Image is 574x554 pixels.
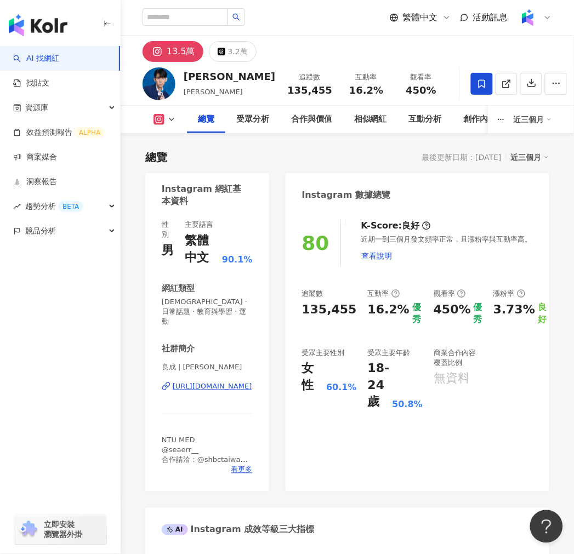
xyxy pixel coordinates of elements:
[287,84,332,96] span: 135,455
[162,436,248,484] span: NTU MED @seaerr__ 合作請洽：@shbctaiwan ⬇️115學測國文作文線上課程 踴躍報名中！！！⬇️
[368,348,411,358] div: 受眾主要年齡
[162,283,195,294] div: 網紅類型
[173,382,252,392] div: [URL][DOMAIN_NAME]
[236,113,269,126] div: 受眾分析
[302,289,323,299] div: 追蹤數
[349,85,383,96] span: 16.2%
[464,113,513,126] div: 創作內容分析
[162,382,253,392] a: [URL][DOMAIN_NAME]
[231,465,253,475] span: 看更多
[162,524,314,536] div: Instagram 成效等級三大指標
[184,88,243,96] span: [PERSON_NAME]
[209,41,257,62] button: 3.2萬
[402,220,420,232] div: 良好
[422,153,502,162] div: 最後更新日期：[DATE]
[167,44,195,59] div: 13.5萬
[198,113,214,126] div: 總覽
[9,14,67,36] img: logo
[302,348,345,358] div: 受眾主要性別
[393,399,423,411] div: 50.8%
[162,343,195,355] div: 社群簡介
[400,72,442,83] div: 觀看率
[58,201,83,212] div: BETA
[14,515,106,545] a: chrome extension立即安裝 瀏覽器外掛
[13,152,57,163] a: 商案媒合
[406,85,437,96] span: 450%
[530,510,563,543] iframe: Help Scout Beacon - Open
[368,301,410,326] div: 16.2%
[228,44,248,59] div: 3.2萬
[434,348,482,368] div: 商業合作內容覆蓋比例
[326,382,357,394] div: 60.1%
[13,53,59,64] a: searchAI 找網紅
[473,12,508,22] span: 活動訊息
[222,254,253,266] span: 90.1%
[362,252,393,260] span: 查看說明
[232,13,240,21] span: search
[403,12,438,24] span: 繁體中文
[162,183,247,208] div: Instagram 網紅基本資料
[474,301,482,326] div: 優秀
[511,150,549,164] div: 近三個月
[287,72,332,83] div: 追蹤數
[409,113,442,126] div: 互動分析
[25,194,83,219] span: 趨勢分析
[18,521,39,539] img: chrome extension
[162,220,174,239] div: 性別
[518,7,538,28] img: Kolr%20app%20icon%20%281%29.png
[514,111,552,128] div: 近三個月
[13,78,49,89] a: 找貼文
[361,245,393,267] button: 查看說明
[345,72,387,83] div: 互動率
[493,289,526,299] div: 漲粉率
[368,361,390,411] div: 18-24 歲
[162,297,253,327] span: [DEMOGRAPHIC_DATA] · 日常話題 · 教育與學習 · 運動
[162,363,253,373] span: 良成 | [PERSON_NAME]
[185,232,219,266] div: 繁體中文
[302,361,324,395] div: 女性
[25,95,48,120] span: 資源庫
[184,70,275,83] div: [PERSON_NAME]
[291,113,332,126] div: 合作與價值
[302,189,391,201] div: Instagram 數據總覽
[44,520,82,540] span: 立即安裝 瀏覽器外掛
[185,220,213,230] div: 主要語言
[13,203,21,210] span: rise
[361,220,431,232] div: K-Score :
[143,41,203,62] button: 13.5萬
[434,301,471,326] div: 450%
[145,150,167,165] div: 總覽
[493,301,535,318] div: 3.73%
[412,301,423,326] div: 優秀
[143,67,175,100] img: KOL Avatar
[302,232,329,254] div: 80
[25,219,56,243] span: 競品分析
[368,289,400,299] div: 互動率
[13,176,57,187] a: 洞察報告
[538,301,547,326] div: 良好
[434,370,470,387] div: 無資料
[361,235,533,266] div: 近期一到三個月發文頻率正常，且漲粉率與互動率高。
[162,524,188,535] div: AI
[162,242,174,259] div: 男
[13,127,105,138] a: 效益預測報告ALPHA
[354,113,387,126] div: 相似網紅
[434,289,466,299] div: 觀看率
[302,301,357,318] div: 135,455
